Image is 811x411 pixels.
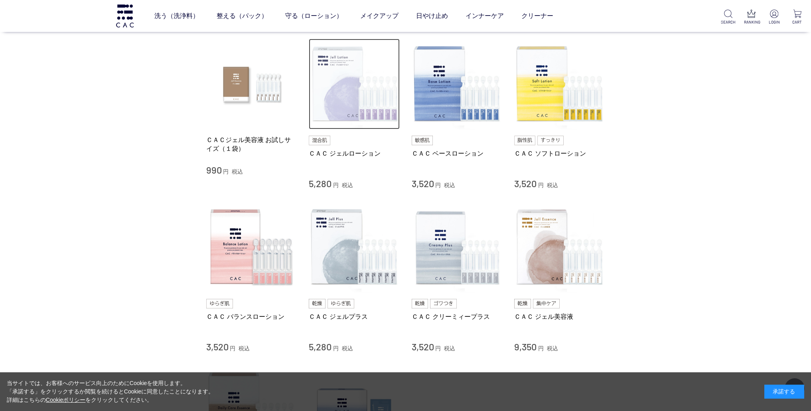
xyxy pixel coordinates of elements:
a: ＣＡＣ ジェルローション [309,149,400,158]
img: logo [115,4,135,27]
img: 混合肌 [309,136,330,145]
span: 税込 [547,182,558,188]
a: 日やけ止め [416,5,448,27]
div: 当サイトでは、お客様へのサービス向上のためにCookieを使用します。 「承諾する」をクリックするか閲覧を続けるとCookieに同意したことになります。 詳細はこちらの をクリックしてください。 [7,379,214,404]
a: ＣＡＣ ベースローション [412,149,503,158]
img: ＣＡＣ ジェルローション [309,39,400,130]
img: 集中ケア [533,299,560,308]
img: ゆらぎ肌 [206,299,233,308]
span: 円 [435,182,441,188]
a: CART [790,10,805,25]
a: 守る（ローション） [285,5,343,27]
span: 3,520 [412,178,434,189]
span: 5,280 [309,341,332,352]
span: 3,520 [206,341,229,352]
p: SEARCH [721,19,736,25]
img: ＣＡＣ バランスローション [206,202,297,293]
span: 税込 [444,182,455,188]
span: 税込 [444,345,455,352]
a: LOGIN [767,10,781,25]
span: 3,520 [412,341,434,352]
a: 洗う（洗浄料） [154,5,199,27]
a: クリーナー [521,5,553,27]
a: RANKING [744,10,759,25]
p: LOGIN [767,19,781,25]
span: 円 [538,182,544,188]
a: ＣＡＣ ジェルプラス [309,312,400,321]
img: 乾燥 [412,299,428,308]
span: 円 [435,345,441,352]
p: CART [790,19,805,25]
a: SEARCH [721,10,736,25]
span: 税込 [232,168,243,175]
span: 3,520 [514,178,537,189]
img: ＣＡＣジェル美容液 お試しサイズ（１袋） [206,39,297,130]
img: ゆらぎ肌 [328,299,355,308]
a: インナーケア [466,5,504,27]
img: 乾燥 [309,299,326,308]
div: 承諾する [764,385,804,399]
span: 円 [333,182,339,188]
a: ＣＡＣ クリーミィープラス [412,312,503,321]
a: 整える（パック） [217,5,268,27]
img: ゴワつき [430,299,457,308]
span: 990 [206,164,222,176]
img: すっきり [537,136,564,145]
img: ＣＡＣ ソフトローション [514,39,605,130]
p: RANKING [744,19,759,25]
span: 円 [230,345,235,352]
a: ＣＡＣ ソフトローション [514,149,605,158]
img: 脂性肌 [514,136,535,145]
span: 税込 [547,345,558,352]
a: ＣＡＣ バランスローション [206,312,297,321]
span: 税込 [342,345,353,352]
img: ＣＡＣ ジェル美容液 [514,202,605,293]
img: ＣＡＣ ベースローション [412,39,503,130]
span: 円 [223,168,229,175]
a: Cookieポリシー [46,397,86,403]
a: ＣＡＣ ジェル美容液 [514,312,605,321]
span: 9,350 [514,341,537,352]
img: 敏感肌 [412,136,433,145]
a: メイクアップ [360,5,399,27]
span: 円 [333,345,339,352]
a: ＣＡＣジェル美容液 お試しサイズ（１袋） [206,136,297,153]
span: 税込 [342,182,353,188]
span: 5,280 [309,178,332,189]
img: ＣＡＣ ジェルプラス [309,202,400,293]
span: 円 [538,345,544,352]
img: 乾燥 [514,299,531,308]
span: 税込 [239,345,250,352]
img: ＣＡＣ クリーミィープラス [412,202,503,293]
